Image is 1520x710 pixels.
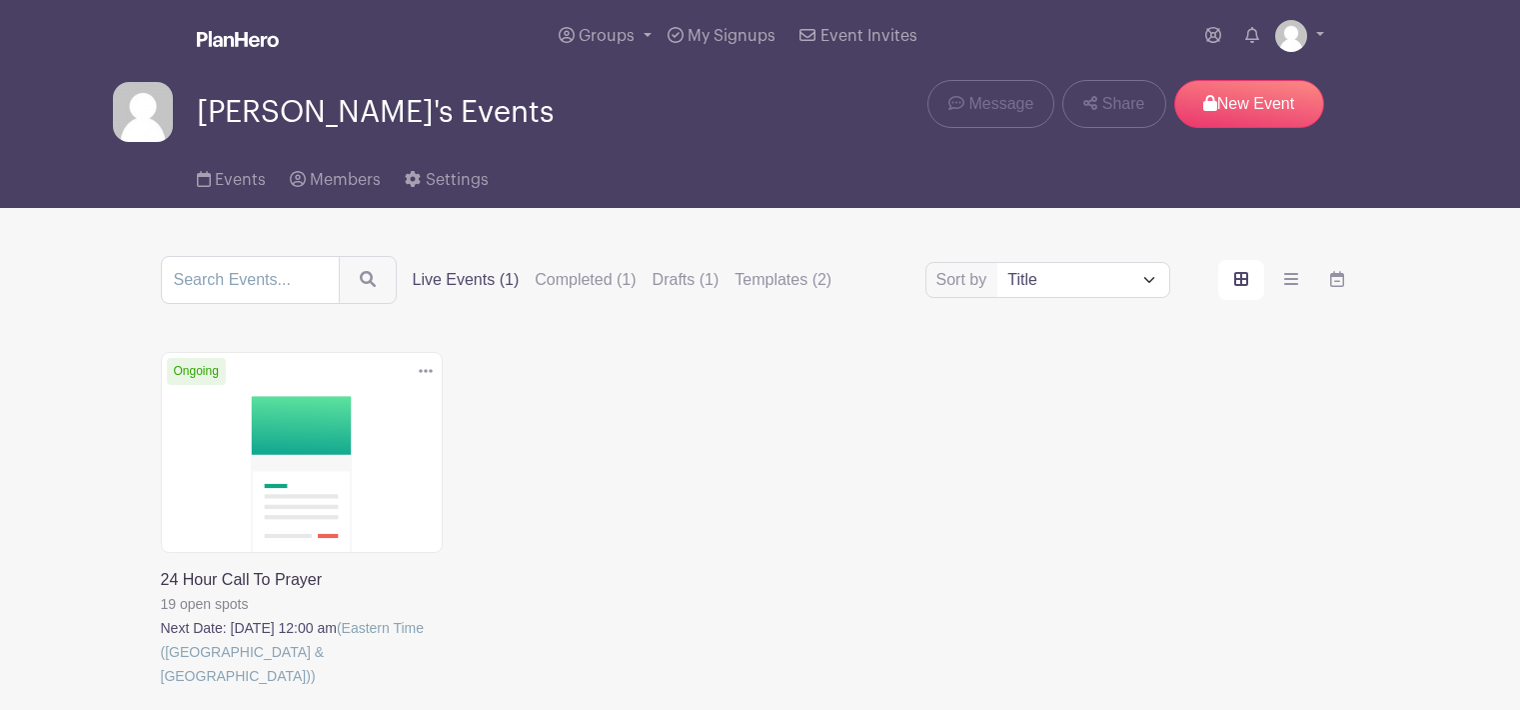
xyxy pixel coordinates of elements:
[413,268,520,292] label: Live Events (1)
[688,28,775,44] span: My Signups
[161,256,340,304] input: Search Events...
[820,28,917,44] span: Event Invites
[1275,20,1307,52] img: default-ce2991bfa6775e67f084385cd625a349d9dcbb7a52a09fb2fda1e96e2d18dcdb.png
[535,268,636,292] label: Completed (1)
[653,268,720,292] label: Drafts (1)
[968,92,1033,116] span: Message
[197,31,279,47] img: logo_white-6c42ec7e38ccf1d336a20a19083b03d10ae64f83f12c07503d8b9e83406b4c7d.svg
[936,268,993,292] label: Sort by
[1174,80,1324,128] p: New Event
[735,268,831,292] label: Templates (2)
[197,96,554,129] span: [PERSON_NAME]'s Events
[413,268,832,292] div: filters
[113,82,173,142] img: default-ce2991bfa6775e67f084385cd625a349d9dcbb7a52a09fb2fda1e96e2d18dcdb.png
[927,80,1054,128] a: Message
[405,144,488,208] a: Settings
[1062,80,1165,128] a: Share
[290,144,381,208] a: Members
[215,172,266,188] span: Events
[197,144,266,208] a: Events
[310,172,381,188] span: Members
[1218,260,1360,300] div: order and view
[426,172,489,188] span: Settings
[1102,92,1145,116] span: Share
[579,28,635,44] span: Groups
